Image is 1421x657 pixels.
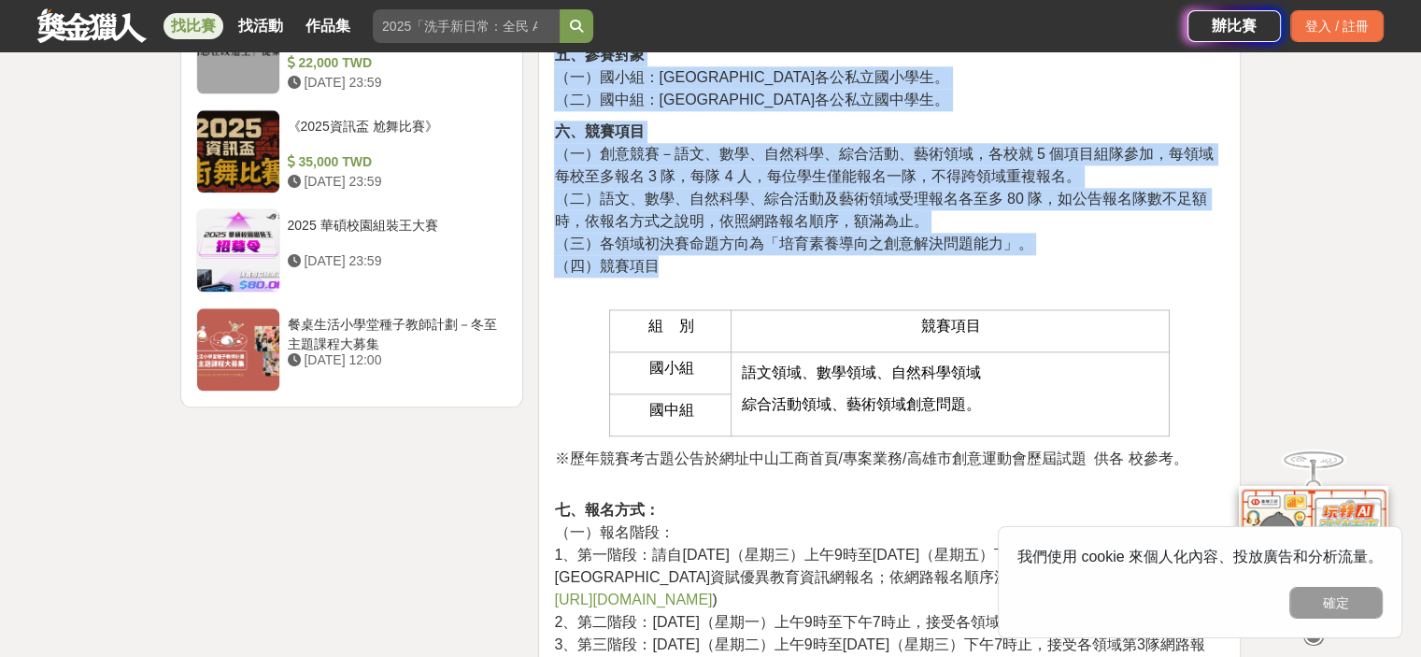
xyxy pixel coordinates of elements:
div: 35,000 TWD [288,152,501,172]
span: 綜合活動領域、藝術領域創意問題。 [742,396,981,412]
a: 找比賽 [163,13,223,39]
strong: 七、報名方式： [554,502,659,518]
span: （四）競賽項目 [554,258,659,274]
div: 《2025資訊盃 尬舞比賽》 [288,117,501,152]
span: 競賽項目 [921,318,981,334]
span: 1、第一階段：請自[DATE]（星期三）上午9時至[DATE]（星期五）下午7時止，至[GEOGRAPHIC_DATA]資賦優異教育資訊網報名；依網路報名順序決定先後次序，額滿截止。(網址 ) [554,547,1208,607]
span: （二）語文、數學、自然科學、綜合活動及藝術領域受理報名各至多 80 隊，如公告報名隊數不足額時，依報名方式之說明，依照網路報名順序，額滿為止。 [554,191,1207,229]
a: 作品集 [298,13,358,39]
strong: 六、競賽項目 [554,123,644,139]
div: [DATE] 23:59 [288,172,501,192]
a: 找活動 [231,13,291,39]
a: 2025 華碩校園組裝王大賽 [DATE] 23:59 [196,208,508,293]
div: [DATE] 12:00 [288,350,501,370]
span: （二）國中組：[GEOGRAPHIC_DATA]各公私立國中學生。 [554,92,949,107]
span: （一）國小組：[GEOGRAPHIC_DATA]各公私立國小學生。 [554,69,949,85]
input: 2025「洗手新日常：全民 ALL IN」洗手歌全台徵選 [373,9,560,43]
span: ※歷年競賽考古題公告於網址中山工商首頁/專案業務/高雄市創意運動會歷屆試題 供各 校參考。 [554,450,1187,466]
div: 餐桌生活小學堂種子教師計劃－冬至主題課程大募集 [288,315,501,350]
a: 「銀閃志在改造王」提案競賽 22,000 TWD [DATE] 23:59 [196,10,508,94]
div: 登入 / 註冊 [1290,10,1384,42]
span: 我們使用 cookie 來個人化內容、投放廣告和分析流量。 [1017,549,1383,564]
div: [DATE] 23:59 [288,73,501,93]
span: （一）報名階段： [554,524,674,540]
div: 2025 華碩校園組裝王大賽 [288,216,501,251]
a: 餐桌生活小學堂種子教師計劃－冬至主題課程大募集 [DATE] 12:00 [196,307,508,392]
div: 22,000 TWD [288,53,501,73]
span: 2、第二階段：[DATE]（星期一）上午9時至下午7時止，接受各領域第2隊網路報名，額滿截止。 [554,614,1187,630]
a: 《2025資訊盃 尬舞比賽》 35,000 TWD [DATE] 23:59 [196,109,508,193]
a: 辦比賽 [1187,10,1281,42]
img: d2146d9a-e6f6-4337-9592-8cefde37ba6b.png [1239,486,1388,610]
button: 確定 [1289,587,1383,619]
span: （一）創意競賽－語文、數學、自然科學、綜合活動、藝術領域，各校就 5 個項目組隊參加，每領域每校至多報名 3 隊，每隊 4 人，每位學生僅能報名一隊，不得跨領域重複報名。 [554,146,1214,184]
span: 組 別 [648,318,695,334]
span: （三）各領域初決賽命題方向為「培育素養導向之創意解決問題能力」。 [554,236,1032,251]
strong: 五、參賽對象 [554,47,644,63]
span: 國小組 [649,360,694,376]
div: [DATE] 23:59 [288,251,501,271]
a: [URL][DOMAIN_NAME] [554,592,712,607]
span: 國中組 [649,402,694,418]
span: 語文領域、數學領域、自然科學領域 [742,364,981,380]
